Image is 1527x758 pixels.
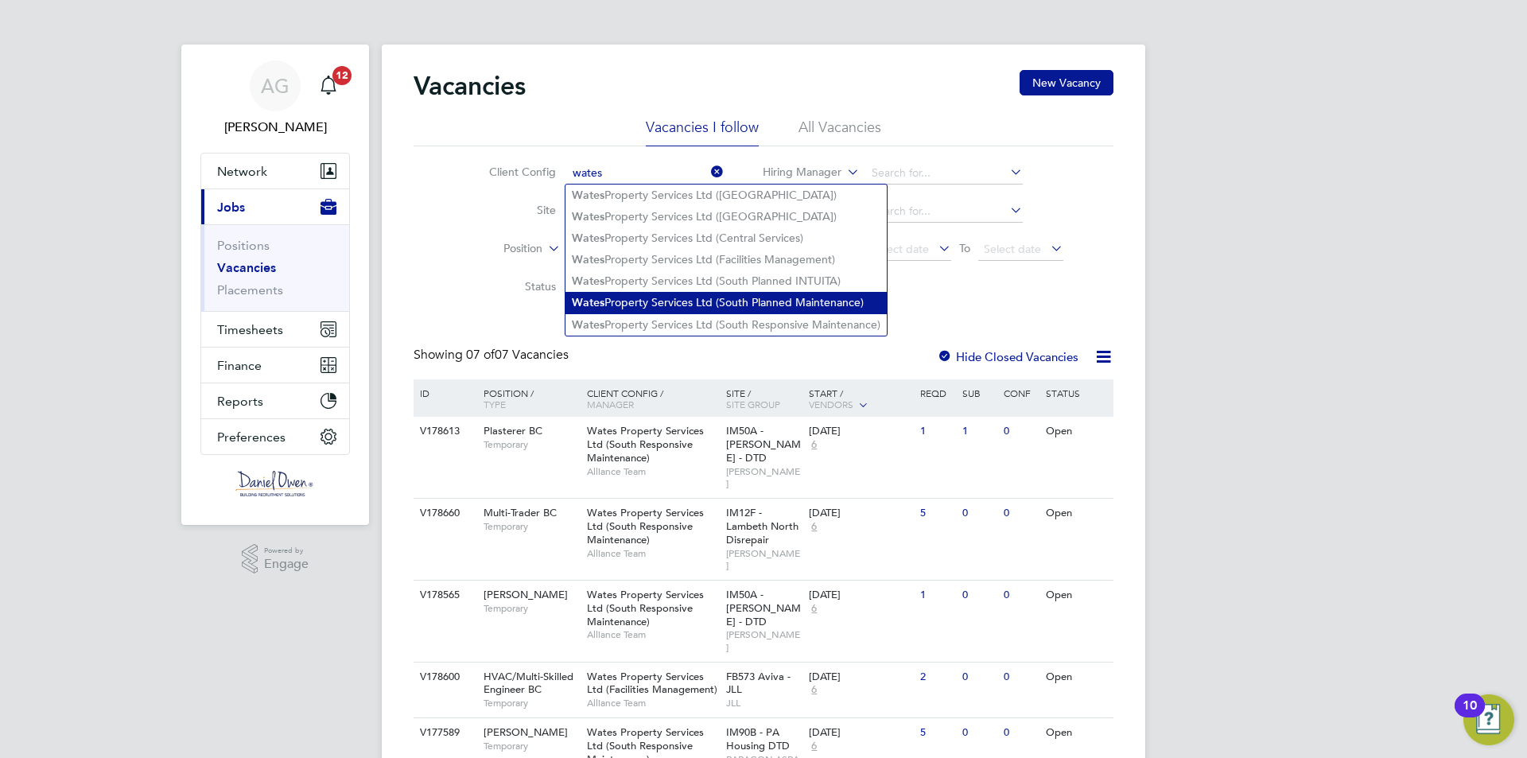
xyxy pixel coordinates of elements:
[572,296,604,309] b: Wates
[201,154,349,189] button: Network
[958,499,1000,528] div: 0
[1042,499,1111,528] div: Open
[726,398,780,410] span: Site Group
[181,45,369,525] nav: Main navigation
[1000,581,1041,610] div: 0
[201,312,349,347] button: Timesheets
[565,314,887,336] li: Property Services Ltd (South Responsive Maintenance)
[587,547,718,560] span: Alliance Team
[484,398,506,410] span: Type
[416,417,472,446] div: V178613
[484,506,557,519] span: Multi-Trader BC
[809,671,912,684] div: [DATE]
[984,242,1041,256] span: Select date
[567,162,724,185] input: Search for...
[872,242,929,256] span: Select date
[587,398,634,410] span: Manager
[565,249,887,270] li: Property Services Ltd (Facilities Management)
[916,499,958,528] div: 5
[805,379,916,419] div: Start /
[1042,417,1111,446] div: Open
[726,506,798,546] span: IM12F - Lambeth North Disrepair
[958,417,1000,446] div: 1
[466,347,569,363] span: 07 Vacancies
[726,697,802,709] span: JLL
[726,465,802,490] span: [PERSON_NAME]
[1000,379,1041,406] div: Conf
[565,270,887,292] li: Property Services Ltd (South Planned INTUITA)
[726,628,802,653] span: [PERSON_NAME]
[809,425,912,438] div: [DATE]
[264,558,309,571] span: Engage
[916,663,958,692] div: 2
[217,358,262,373] span: Finance
[572,189,604,202] b: Wates
[726,547,802,572] span: [PERSON_NAME]
[587,588,704,628] span: Wates Property Services Ltd (South Responsive Maintenance)
[937,349,1078,364] label: Hide Closed Vacancies
[484,697,579,709] span: Temporary
[416,499,472,528] div: V178660
[201,419,349,454] button: Preferences
[217,322,283,337] span: Timesheets
[264,544,309,558] span: Powered by
[416,663,472,692] div: V178600
[583,379,722,418] div: Client Config /
[484,588,568,601] span: [PERSON_NAME]
[866,200,1023,223] input: Search for...
[261,76,289,96] span: AG
[1042,663,1111,692] div: Open
[726,670,791,697] span: FB573 Aviva - JLL
[217,164,267,179] span: Network
[565,206,887,227] li: Property Services Ltd ([GEOGRAPHIC_DATA])
[451,241,542,257] label: Position
[464,279,556,293] label: Status
[484,424,542,437] span: Plasterer BC
[217,260,276,275] a: Vacancies
[572,318,604,332] b: Wates
[1463,706,1477,726] div: 10
[217,282,283,297] a: Placements
[565,185,887,206] li: Property Services Ltd ([GEOGRAPHIC_DATA])
[958,581,1000,610] div: 0
[464,165,556,179] label: Client Config
[200,118,350,137] span: Amy Garcia
[726,725,790,752] span: IM90B - PA Housing DTD
[484,602,579,615] span: Temporary
[1042,581,1111,610] div: Open
[416,718,472,748] div: V177589
[217,394,263,409] span: Reports
[484,520,579,533] span: Temporary
[798,118,881,146] li: All Vacancies
[1042,379,1111,406] div: Status
[809,507,912,520] div: [DATE]
[722,379,806,418] div: Site /
[484,438,579,451] span: Temporary
[809,398,853,410] span: Vendors
[587,424,704,465] span: Wates Property Services Ltd (South Responsive Maintenance)
[201,348,349,383] button: Finance
[1042,718,1111,748] div: Open
[726,424,801,465] span: IM50A - [PERSON_NAME] - DTD
[587,697,718,709] span: Alliance Team
[958,718,1000,748] div: 0
[646,118,759,146] li: Vacancies I follow
[1000,417,1041,446] div: 0
[414,70,526,102] h2: Vacancies
[866,162,1023,185] input: Search for...
[958,379,1000,406] div: Sub
[1463,694,1514,745] button: Open Resource Center, 10 new notifications
[565,227,887,249] li: Property Services Ltd (Central Services)
[587,465,718,478] span: Alliance Team
[916,417,958,446] div: 1
[809,726,912,740] div: [DATE]
[201,224,349,311] div: Jobs
[916,581,958,610] div: 1
[572,274,604,288] b: Wates
[217,200,245,215] span: Jobs
[572,231,604,245] b: Wates
[414,347,572,363] div: Showing
[565,292,887,313] li: Property Services Ltd (South Planned Maintenance)
[1000,718,1041,748] div: 0
[472,379,583,418] div: Position /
